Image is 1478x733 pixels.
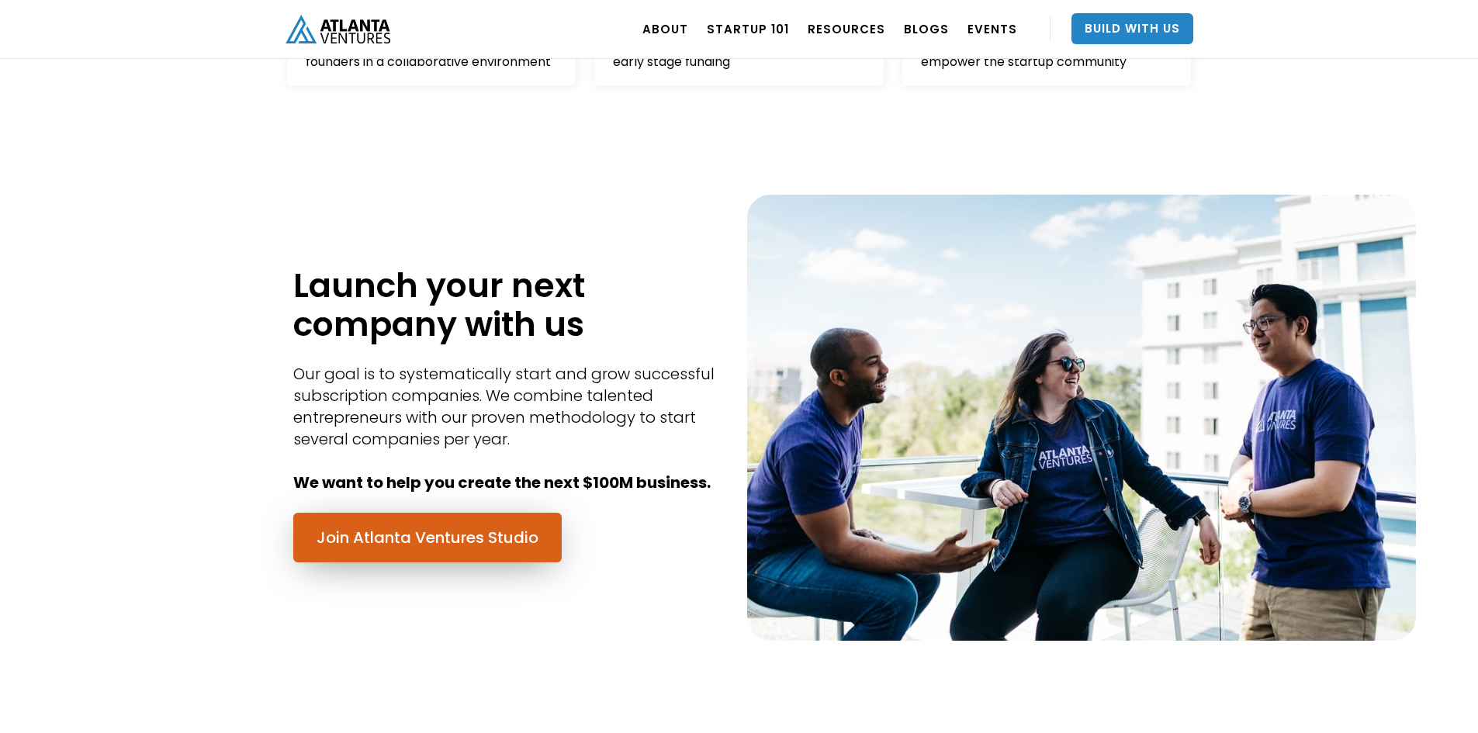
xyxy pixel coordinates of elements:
[707,7,789,50] a: Startup 101
[747,195,1417,641] img: Atlanta Ventures Team
[293,472,711,493] strong: We want to help you create the next $100M business.
[967,7,1017,50] a: EVENTS
[808,7,885,50] a: RESOURCES
[904,7,949,50] a: BLOGS
[293,266,724,344] h1: Launch your next company with us
[293,513,562,562] a: Join Atlanta Ventures Studio
[1071,13,1193,44] a: Build With Us
[642,7,688,50] a: ABOUT
[293,363,724,493] div: Our goal is to systematically start and grow successful subscription companies. We combine talent...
